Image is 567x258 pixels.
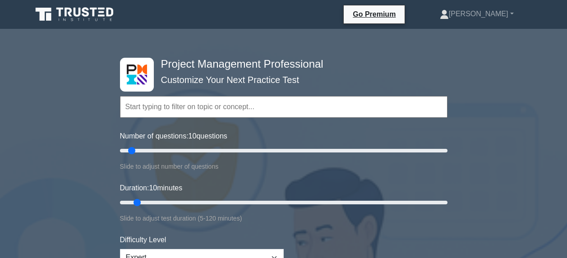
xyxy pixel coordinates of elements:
div: Slide to adjust test duration (5-120 minutes) [120,213,447,224]
h4: Project Management Professional [157,58,403,71]
span: 10 [189,132,197,140]
span: 10 [149,184,157,192]
label: Duration: minutes [120,183,183,193]
a: Go Premium [347,9,401,20]
div: Slide to adjust number of questions [120,161,447,172]
label: Number of questions: questions [120,131,227,142]
label: Difficulty Level [120,235,166,245]
a: [PERSON_NAME] [418,5,535,23]
input: Start typing to filter on topic or concept... [120,96,447,118]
